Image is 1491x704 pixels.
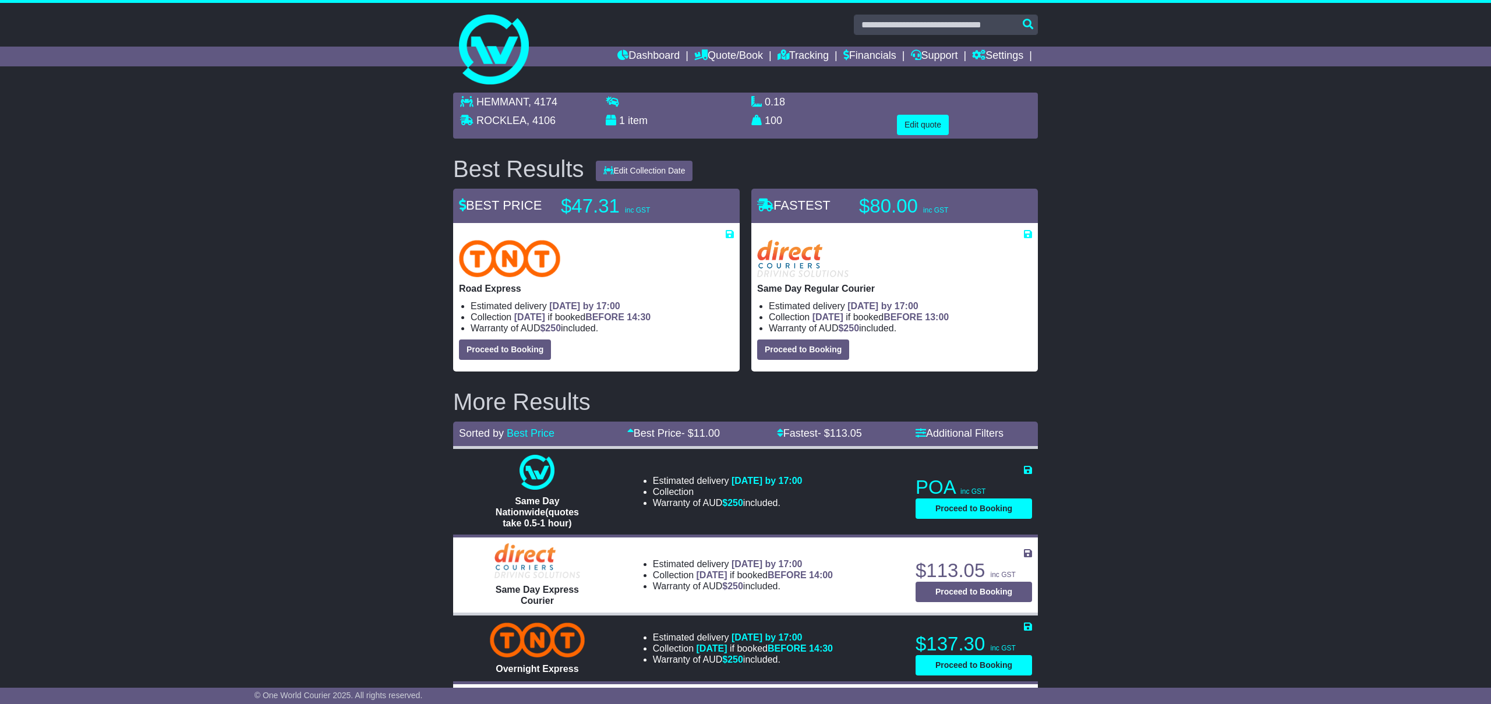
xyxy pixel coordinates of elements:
span: Same Day Nationwide(quotes take 0.5-1 hour) [496,496,579,528]
span: , 4106 [527,115,556,126]
a: Support [911,47,958,66]
img: Direct: Same Day Regular Courier [757,240,849,277]
button: Proceed to Booking [757,339,849,360]
li: Estimated delivery [769,300,1032,312]
a: Best Price- $11.00 [627,427,720,439]
span: [DATE] by 17:00 [847,301,918,311]
span: [DATE] by 17:00 [732,476,803,486]
p: Road Express [459,283,734,294]
button: Proceed to Booking [916,655,1032,675]
span: BEFORE [884,312,923,322]
span: $ [722,655,743,664]
a: Dashboard [617,47,680,66]
img: Direct: Same Day Express Courier [494,543,581,578]
a: Best Price [507,427,554,439]
button: Edit quote [897,115,949,135]
span: 13:00 [925,312,949,322]
img: TNT Domestic: Overnight Express [490,622,585,657]
span: if booked [812,312,949,322]
li: Collection [653,569,833,581]
h2: More Results [453,389,1038,415]
button: Proceed to Booking [916,582,1032,602]
span: 11.00 [694,427,720,439]
span: [DATE] [812,312,843,322]
span: 14:30 [809,643,833,653]
span: $ [540,323,561,333]
button: Edit Collection Date [596,161,693,181]
span: 250 [727,581,743,591]
li: Estimated delivery [471,300,734,312]
a: Tracking [778,47,829,66]
span: Overnight Express [496,664,578,674]
li: Collection [471,312,734,323]
img: One World Courier: Same Day Nationwide(quotes take 0.5-1 hour) [520,455,554,490]
a: Financials [843,47,896,66]
p: $113.05 [916,559,1032,582]
span: if booked [697,643,833,653]
span: 0.18 [765,96,785,108]
span: 250 [727,655,743,664]
span: HEMMANT [476,96,528,108]
span: 113.05 [830,427,862,439]
a: Fastest- $113.05 [777,427,862,439]
li: Collection [653,486,803,497]
span: BEST PRICE [459,198,542,213]
span: 14:30 [627,312,651,322]
span: BEFORE [768,570,807,580]
span: 250 [843,323,859,333]
li: Warranty of AUD included. [653,581,833,592]
p: $137.30 [916,632,1032,656]
li: Estimated delivery [653,475,803,486]
span: $ [722,498,743,508]
button: Proceed to Booking [459,339,551,360]
span: inc GST [923,206,948,214]
span: - $ [681,427,720,439]
span: if booked [697,570,833,580]
li: Warranty of AUD included. [653,654,833,665]
a: Settings [972,47,1023,66]
p: $47.31 [561,194,706,218]
a: Quote/Book [694,47,763,66]
span: [DATE] [697,570,727,580]
span: © One World Courier 2025. All rights reserved. [255,691,423,700]
span: FASTEST [757,198,831,213]
div: Best Results [447,156,590,182]
button: Proceed to Booking [916,498,1032,519]
span: - $ [818,427,862,439]
span: inc GST [960,487,985,496]
p: $80.00 [859,194,1005,218]
p: Same Day Regular Courier [757,283,1032,294]
li: Estimated delivery [653,632,833,643]
span: BEFORE [585,312,624,322]
span: [DATE] by 17:00 [549,301,620,311]
span: BEFORE [768,643,807,653]
span: 250 [727,498,743,508]
span: $ [838,323,859,333]
span: Same Day Express Courier [496,585,579,606]
span: inc GST [990,571,1015,579]
span: [DATE] by 17:00 [732,559,803,569]
span: 14:00 [809,570,833,580]
span: item [628,115,648,126]
span: inc GST [625,206,650,214]
li: Estimated delivery [653,558,833,569]
span: [DATE] [514,312,545,322]
img: TNT Domestic: Road Express [459,240,560,277]
span: , 4174 [528,96,557,108]
span: [DATE] by 17:00 [732,632,803,642]
p: POA [916,476,1032,499]
li: Warranty of AUD included. [653,497,803,508]
span: 100 [765,115,782,126]
li: Collection [653,643,833,654]
span: inc GST [990,644,1015,652]
span: 1 [619,115,625,126]
li: Warranty of AUD included. [471,323,734,334]
li: Warranty of AUD included. [769,323,1032,334]
span: $ [722,581,743,591]
span: [DATE] [697,643,727,653]
span: if booked [514,312,651,322]
span: Sorted by [459,427,504,439]
a: Additional Filters [916,427,1004,439]
span: 250 [545,323,561,333]
li: Collection [769,312,1032,323]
